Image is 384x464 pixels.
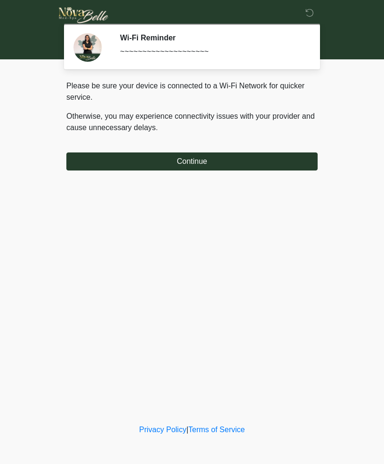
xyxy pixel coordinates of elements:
[188,426,245,434] a: Terms of Service
[186,426,188,434] a: |
[73,33,102,62] img: Agent Avatar
[57,7,110,23] img: Novabelle medspa Logo
[139,426,187,434] a: Privacy Policy
[66,111,318,133] p: Otherwise, you may experience connectivity issues with your provider and cause unnecessary delays
[120,46,303,57] div: ~~~~~~~~~~~~~~~~~~~~
[66,80,318,103] p: Please be sure your device is connected to a Wi-Fi Network for quicker service.
[120,33,303,42] h2: Wi-Fi Reminder
[156,123,158,132] span: .
[66,152,318,170] button: Continue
